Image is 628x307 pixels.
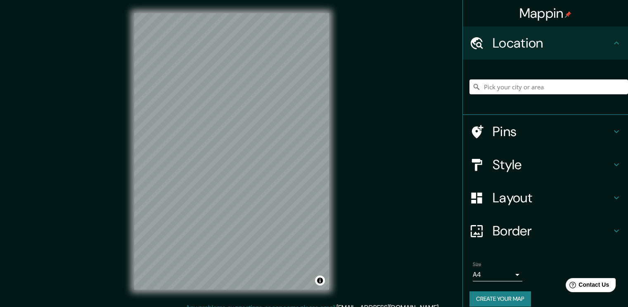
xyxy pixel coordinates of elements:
div: Pins [463,115,628,148]
div: Layout [463,181,628,214]
canvas: Map [134,13,329,290]
h4: Style [493,156,611,173]
h4: Mappin [519,5,572,22]
input: Pick your city or area [469,79,628,94]
h4: Border [493,223,611,239]
img: pin-icon.png [565,11,571,18]
iframe: Help widget launcher [555,275,619,298]
h4: Pins [493,123,611,140]
h4: Location [493,35,611,51]
div: Location [463,26,628,60]
div: Border [463,214,628,247]
h4: Layout [493,189,611,206]
div: A4 [473,268,522,281]
button: Toggle attribution [315,276,325,285]
button: Create your map [469,291,531,307]
label: Size [473,261,481,268]
div: Style [463,148,628,181]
